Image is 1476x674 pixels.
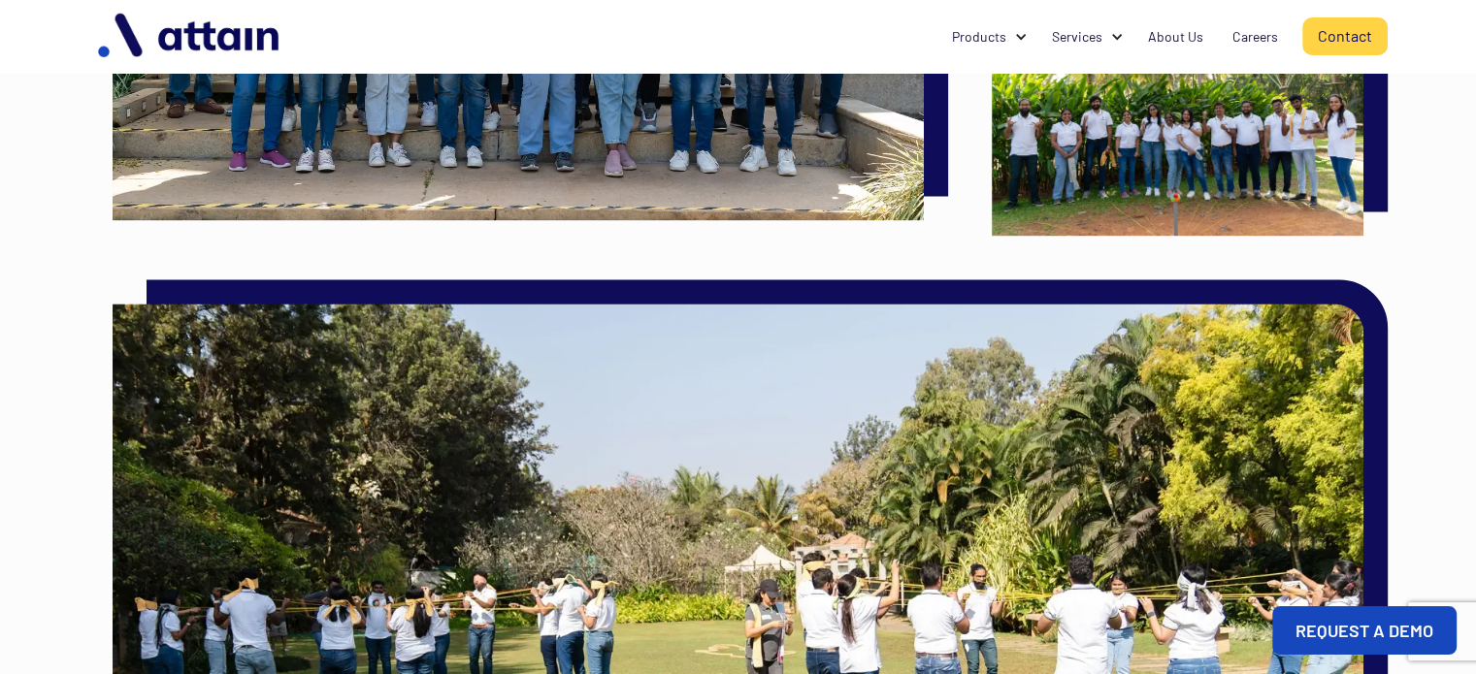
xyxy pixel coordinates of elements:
a: About Us [1133,18,1218,55]
div: Careers [1232,27,1278,47]
img: logo [88,6,292,67]
div: Products [937,18,1037,55]
a: Careers [1218,18,1293,55]
div: Services [1052,27,1102,47]
div: Services [1037,18,1133,55]
div: About Us [1148,27,1203,47]
a: Contact [1302,17,1388,55]
a: REQUEST A DEMO [1272,606,1457,655]
div: Products [952,27,1006,47]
